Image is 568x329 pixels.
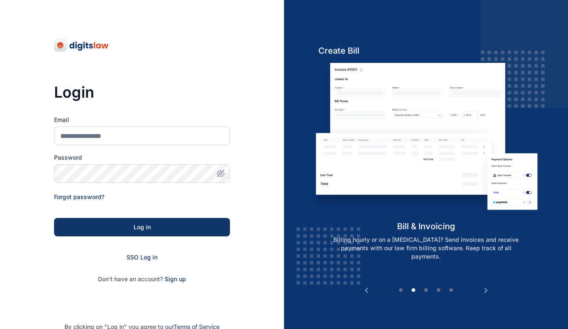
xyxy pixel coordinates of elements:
[310,63,542,220] img: bill-and-invoicin
[362,286,371,295] button: Previous
[54,116,230,124] label: Email
[482,286,490,295] button: Next
[67,223,217,231] div: Log in
[54,39,109,52] img: digitslaw-logo
[54,153,230,162] label: Password
[165,275,186,282] a: Sign up
[165,275,186,283] span: Sign up
[54,275,230,283] p: Don't have an account?
[397,286,405,295] button: 1
[310,220,542,232] h5: bill & invoicing
[54,193,104,200] a: Forgot password?
[409,286,418,295] button: 2
[447,286,455,295] button: 5
[422,286,430,295] button: 3
[319,236,533,261] p: Billing hourly or on a [MEDICAL_DATA]? Send invoices and receive payments with our law firm billi...
[310,45,542,57] h5: Create Bill
[434,286,443,295] button: 4
[54,218,230,236] button: Log in
[54,84,230,101] h3: Login
[127,254,157,261] a: SSO Log in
